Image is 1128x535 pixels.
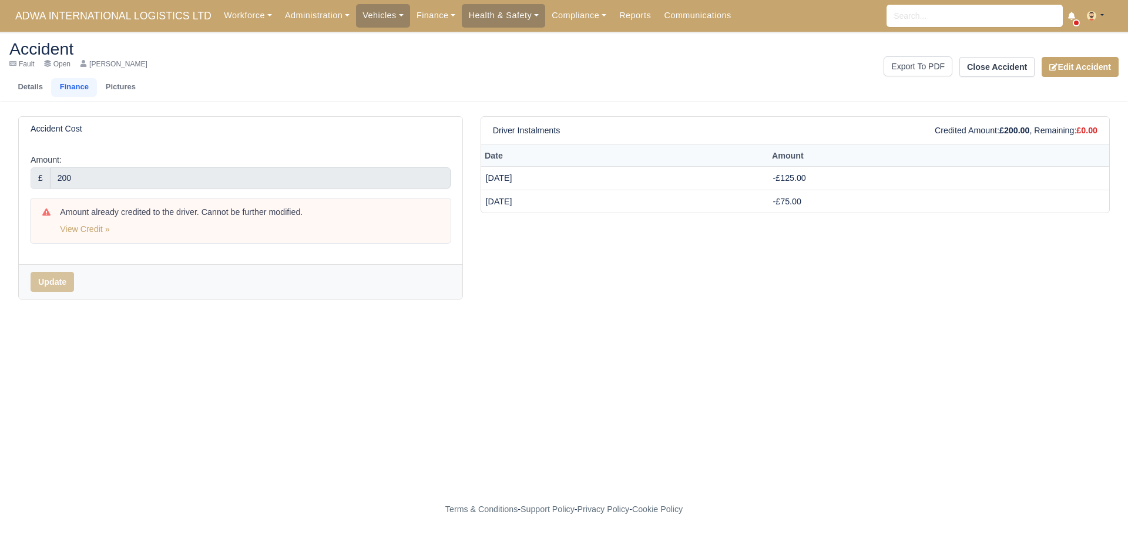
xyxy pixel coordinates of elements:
a: Workforce [217,4,278,27]
a: Export To PDF [884,56,952,76]
div: Fault [9,59,35,69]
a: [PERSON_NAME] [80,59,147,69]
div: - - - [229,503,899,516]
a: Communications [657,4,738,27]
div: Accident [1,31,1127,102]
a: Edit Accident [1042,57,1119,77]
a: View Credit » [60,224,109,234]
a: Finance [51,78,97,97]
th: Date [481,145,768,167]
span: 9 months ago [486,197,512,206]
button: Close Accident [959,57,1035,77]
a: Terms & Conditions [445,504,518,514]
span: ADWA INTERNATIONAL LOGISTICS LTD [9,4,217,28]
td: -£75.00 [768,190,1109,213]
strong: £200.00 [999,126,1029,135]
div: Credited Amount: , Remaining: [935,124,1097,137]
label: Amount: [31,153,62,167]
a: Reports [613,4,657,27]
h6: Driver Instalments [493,126,560,136]
a: Vehicles [356,4,410,27]
a: Compliance [545,4,613,27]
h2: Accident [9,41,555,57]
a: Privacy Policy [578,504,630,514]
a: Administration [278,4,356,27]
h6: Accident Cost [31,124,82,134]
td: -£125.00 [768,166,1109,190]
a: Cookie Policy [632,504,683,514]
div: Amount already credited to the driver. Cannot be further modified. [60,207,438,218]
div: Open [44,59,70,69]
span: 8 months ago [486,173,512,183]
th: Amount [768,145,1109,167]
a: Support Policy [521,504,575,514]
a: ADWA INTERNATIONAL LOGISTICS LTD [9,5,217,28]
strong: £0.00 [1076,126,1097,135]
input: Search... [887,5,1063,27]
a: Health & Safety [462,4,545,27]
a: Finance [410,4,462,27]
a: Pictures [97,78,144,97]
button: Update [31,272,74,292]
div: £ [31,167,51,189]
a: Details [9,78,51,97]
